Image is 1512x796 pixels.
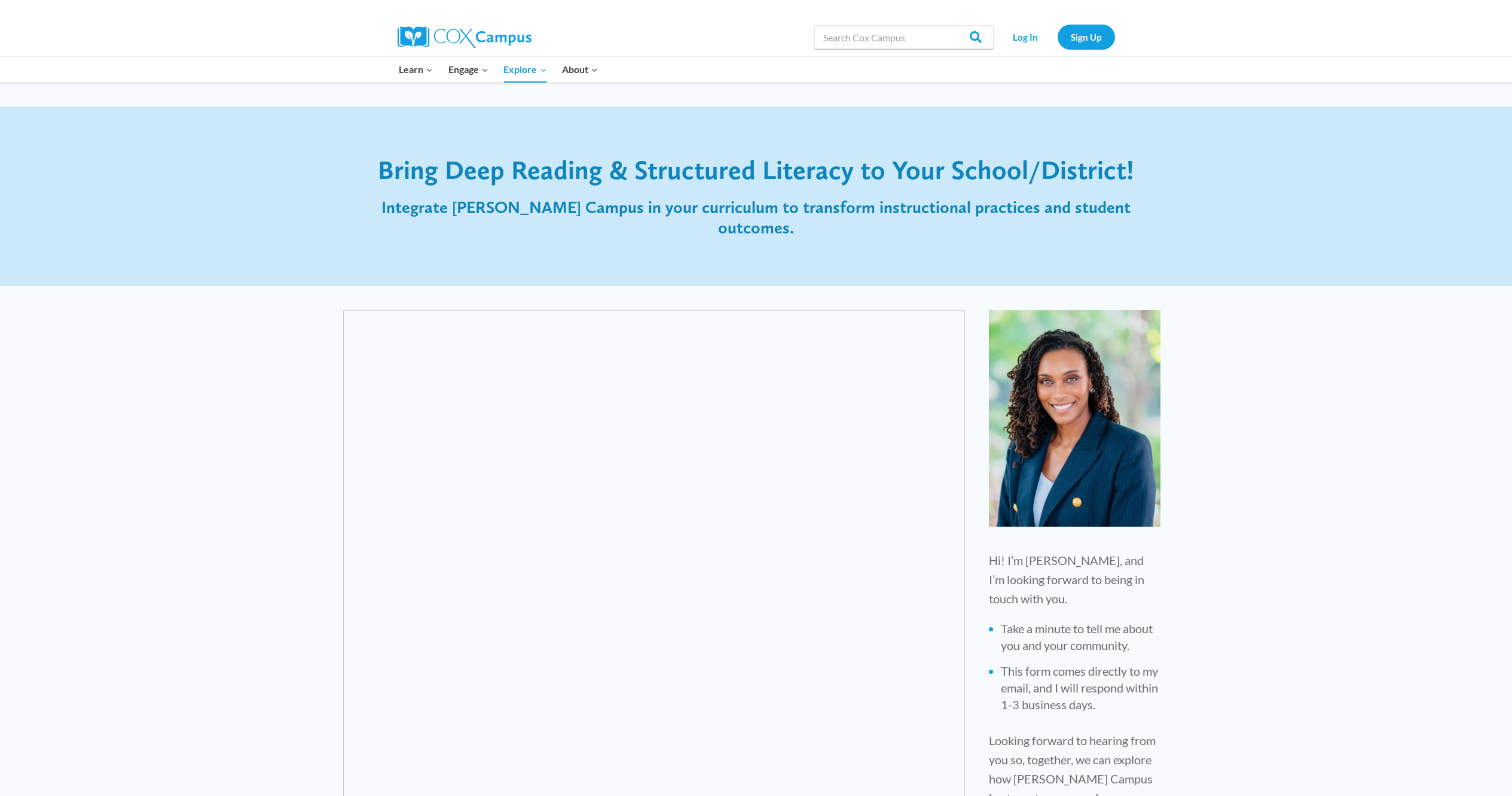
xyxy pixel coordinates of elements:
img: Cox Campus [398,26,532,48]
span: About [562,62,598,77]
span: Explore [503,62,546,77]
nav: Secondary Navigation [1000,25,1115,49]
span: Bring Deep Reading & Structured Literacy to Your School/District! [378,154,1134,186]
a: Log In [1000,25,1052,49]
span: Learn [399,62,433,77]
p: Hi! I’m [PERSON_NAME], and I’m looking forward to being in touch with you. [989,551,1160,608]
span: Integrate [PERSON_NAME] Campus in your curriculum to transform instructional practices and studen... [381,197,1131,238]
span: Engage [448,62,488,77]
li: This form comes directly to my email, and I will respond within 1-3 business days. [1001,663,1160,713]
nav: Primary Navigation [392,57,606,82]
li: Take a minute to tell me about you and your community. [1001,620,1160,654]
a: Sign Up [1058,25,1115,49]
img: Facetune_29-10-2024-15-15-02 [989,310,1160,527]
input: Search Cox Campus [814,25,994,49]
